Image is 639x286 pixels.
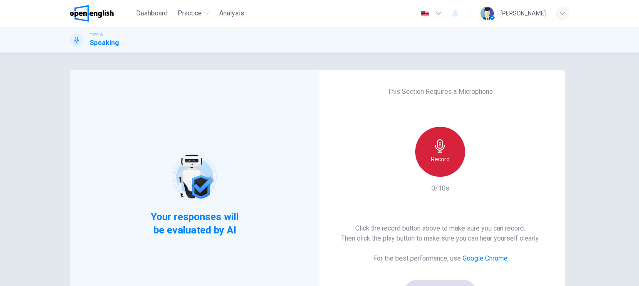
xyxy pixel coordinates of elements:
h6: Click the record button above to make sure you can record. Then click the play button to make sur... [341,223,540,243]
h6: This Section Requires a Microphone [388,87,493,97]
a: OpenEnglish logo [70,5,133,22]
button: Analysis [216,6,248,21]
div: [PERSON_NAME] [500,8,546,18]
h6: Record [431,154,450,164]
span: Your responses will be evaluated by AI [144,210,245,237]
button: Practice [174,6,213,21]
a: Google Chrome [463,254,508,262]
img: robot icon [168,150,221,203]
img: OpenEnglish logo [70,5,114,22]
span: Dashboard [136,8,168,18]
span: Practice [178,8,202,18]
h1: Speaking [90,38,119,48]
h6: 0/10s [431,183,449,193]
button: Dashboard [133,6,171,21]
img: en [420,10,430,17]
button: Record [415,127,465,177]
h6: For the best performance, use [373,253,508,263]
img: Profile picture [480,7,494,20]
span: TOEFL® [90,32,103,38]
span: Analysis [219,8,244,18]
